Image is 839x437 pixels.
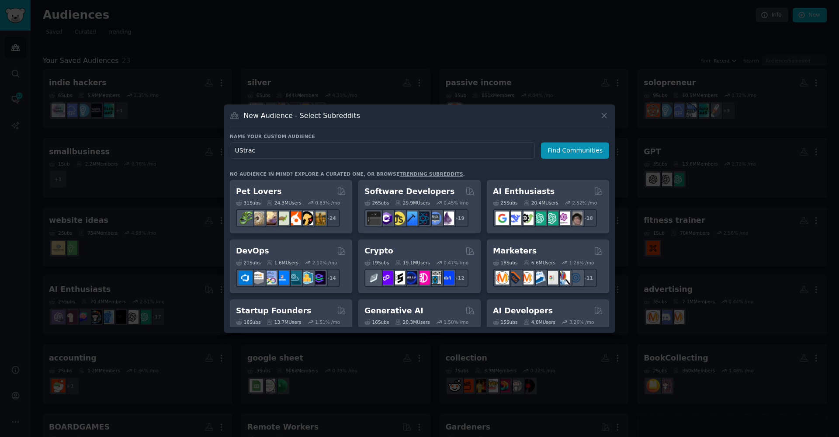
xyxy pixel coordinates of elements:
[392,212,405,225] img: learnjavascript
[364,319,389,325] div: 16 Sub s
[395,200,430,206] div: 29.9M Users
[493,319,517,325] div: 15 Sub s
[493,200,517,206] div: 25 Sub s
[236,319,260,325] div: 16 Sub s
[236,200,260,206] div: 31 Sub s
[288,212,301,225] img: cockatiel
[322,209,340,227] div: + 24
[300,271,313,284] img: aws_cdk
[572,200,597,206] div: 2.52 % /mo
[251,212,264,225] img: ballpython
[493,246,537,257] h2: Marketers
[315,319,340,325] div: 1.51 % /mo
[440,212,454,225] img: elixir
[450,209,468,227] div: + 19
[579,269,597,287] div: + 11
[524,200,558,206] div: 20.4M Users
[312,271,326,284] img: PlatformEngineers
[493,260,517,266] div: 18 Sub s
[569,260,594,266] div: 1.26 % /mo
[569,212,582,225] img: ArtificalIntelligence
[444,260,468,266] div: 0.47 % /mo
[251,271,264,284] img: AWS_Certified_Experts
[379,212,393,225] img: csharp
[230,142,535,159] input: Pick a short name, like "Digital Marketers" or "Movie-Goers"
[367,212,381,225] img: software
[428,212,442,225] img: AskComputerScience
[288,271,301,284] img: platformengineering
[532,212,546,225] img: chatgpt_promptDesign
[450,269,468,287] div: + 12
[544,271,558,284] img: googleads
[520,271,534,284] img: AskMarketing
[496,212,509,225] img: GoogleGeminiAI
[508,271,521,284] img: bigseo
[239,271,252,284] img: azuredevops
[300,212,313,225] img: PetAdvice
[230,171,465,177] div: No audience in mind? Explore a curated one, or browse .
[440,271,454,284] img: defi_
[236,186,282,197] h2: Pet Lovers
[275,271,289,284] img: DevOpsLinks
[395,319,430,325] div: 20.3M Users
[524,319,555,325] div: 4.0M Users
[263,212,277,225] img: leopardgeckos
[239,212,252,225] img: herpetology
[236,260,260,266] div: 21 Sub s
[312,212,326,225] img: dogbreed
[267,319,301,325] div: 13.7M Users
[557,271,570,284] img: MarketingResearch
[557,212,570,225] img: OpenAIDev
[579,209,597,227] div: + 18
[428,271,442,284] img: CryptoNews
[364,200,389,206] div: 26 Sub s
[541,142,609,159] button: Find Communities
[236,246,269,257] h2: DevOps
[444,200,468,206] div: 0.45 % /mo
[244,111,360,120] h3: New Audience - Select Subreddits
[416,271,430,284] img: defiblockchain
[416,212,430,225] img: reactnative
[364,305,423,316] h2: Generative AI
[364,260,389,266] div: 19 Sub s
[230,133,609,139] h3: Name your custom audience
[275,212,289,225] img: turtle
[444,319,468,325] div: 1.50 % /mo
[399,171,463,177] a: trending subreddits
[322,269,340,287] div: + 14
[496,271,509,284] img: content_marketing
[493,186,555,197] h2: AI Enthusiasts
[532,271,546,284] img: Emailmarketing
[404,271,417,284] img: web3
[312,260,337,266] div: 2.10 % /mo
[379,271,393,284] img: 0xPolygon
[392,271,405,284] img: ethstaker
[267,200,301,206] div: 24.3M Users
[364,246,393,257] h2: Crypto
[493,305,553,316] h2: AI Developers
[263,271,277,284] img: Docker_DevOps
[524,260,555,266] div: 6.6M Users
[508,212,521,225] img: DeepSeek
[569,319,594,325] div: 3.26 % /mo
[367,271,381,284] img: ethfinance
[315,200,340,206] div: 0.83 % /mo
[267,260,298,266] div: 1.6M Users
[236,305,311,316] h2: Startup Founders
[520,212,534,225] img: AItoolsCatalog
[364,186,454,197] h2: Software Developers
[395,260,430,266] div: 19.1M Users
[544,212,558,225] img: chatgpt_prompts_
[404,212,417,225] img: iOSProgramming
[569,271,582,284] img: OnlineMarketing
